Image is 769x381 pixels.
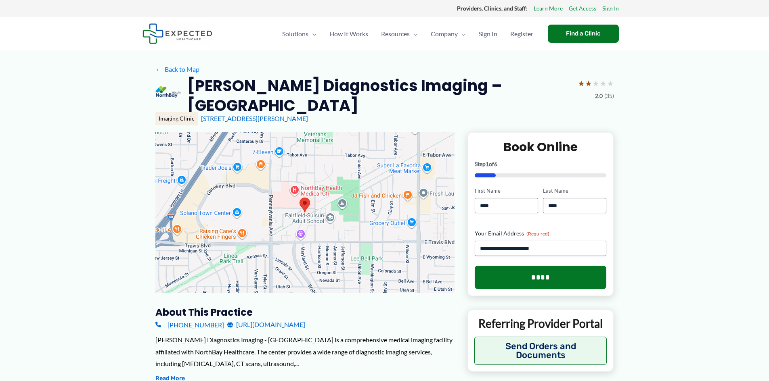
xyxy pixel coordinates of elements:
a: [PHONE_NUMBER] [155,319,224,331]
span: Menu Toggle [410,20,418,48]
div: [PERSON_NAME] Diagnostics Imaging - [GEOGRAPHIC_DATA] is a comprehensive medical imaging facility... [155,334,455,370]
div: Imaging Clinic [155,112,198,125]
h3: About this practice [155,306,455,319]
a: CompanyMenu Toggle [424,20,472,48]
a: [STREET_ADDRESS][PERSON_NAME] [201,115,308,122]
button: Send Orders and Documents [474,337,607,365]
span: Solutions [282,20,308,48]
span: ★ [607,76,614,91]
span: Menu Toggle [308,20,316,48]
p: Step of [475,161,607,167]
span: Register [510,20,533,48]
h2: [PERSON_NAME] Diagnostics Imaging – [GEOGRAPHIC_DATA] [187,76,571,116]
label: Your Email Address [475,229,607,237]
span: ★ [592,76,599,91]
a: Find a Clinic [548,25,619,43]
span: (Required) [526,231,549,237]
span: Sign In [479,20,497,48]
img: Expected Healthcare Logo - side, dark font, small [142,23,212,44]
span: ★ [585,76,592,91]
p: Referring Provider Portal [474,316,607,331]
span: 1 [486,160,489,167]
label: Last Name [543,187,606,195]
a: Sign In [602,3,619,14]
a: Sign In [472,20,504,48]
a: Register [504,20,540,48]
a: How It Works [323,20,375,48]
a: SolutionsMenu Toggle [276,20,323,48]
span: ★ [599,76,607,91]
h2: Book Online [475,139,607,155]
span: Company [431,20,458,48]
label: First Name [475,187,538,195]
span: How It Works [329,20,368,48]
a: [URL][DOMAIN_NAME] [227,319,305,331]
span: 6 [494,160,497,167]
span: 2.0 [595,91,603,101]
strong: Providers, Clinics, and Staff: [457,5,528,12]
span: Resources [381,20,410,48]
nav: Primary Site Navigation [276,20,540,48]
a: ResourcesMenu Toggle [375,20,424,48]
a: ←Back to Map [155,63,199,75]
span: ← [155,65,163,73]
span: (35) [604,91,614,101]
span: Menu Toggle [458,20,466,48]
span: ★ [578,76,585,91]
a: Learn More [534,3,563,14]
a: Get Access [569,3,596,14]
